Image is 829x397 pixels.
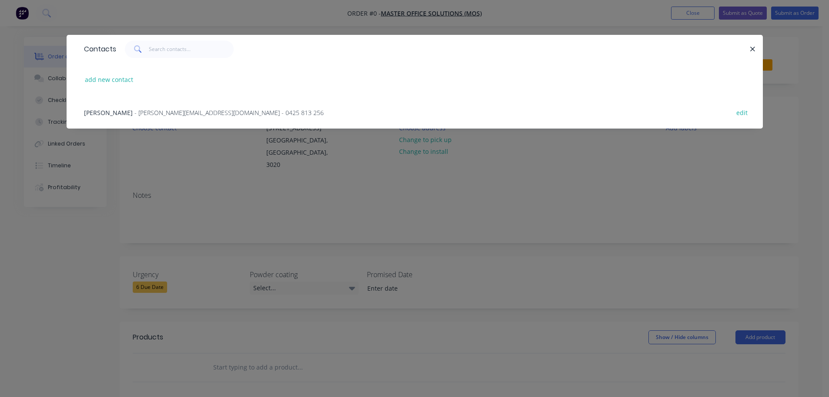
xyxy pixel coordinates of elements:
[80,35,116,63] div: Contacts
[134,109,324,117] span: - [PERSON_NAME][EMAIL_ADDRESS][DOMAIN_NAME] - 0425 813 256
[149,41,234,58] input: Search contacts...
[81,74,138,85] button: add new contact
[732,106,752,118] button: edit
[84,109,133,117] span: [PERSON_NAME]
